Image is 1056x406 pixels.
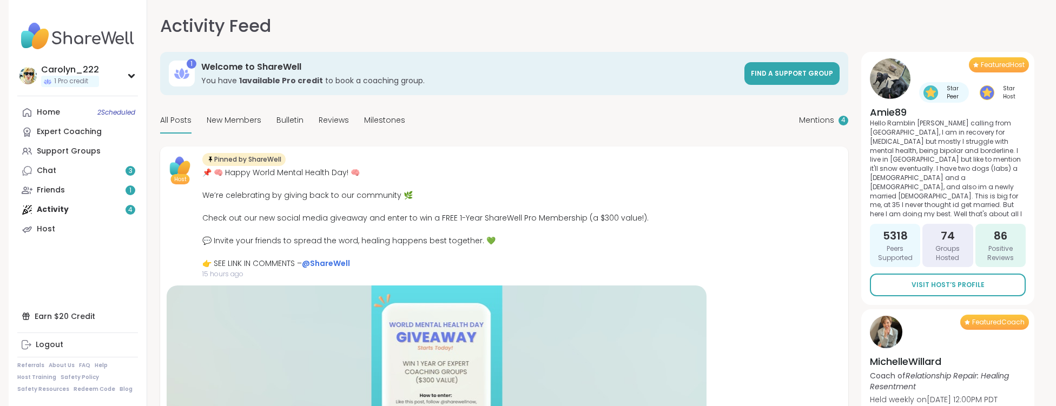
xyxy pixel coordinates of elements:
[319,115,349,126] span: Reviews
[17,161,138,181] a: Chat3
[129,186,131,195] span: 1
[129,167,133,176] span: 3
[201,61,738,73] h3: Welcome to ShareWell
[61,374,99,381] a: Safety Policy
[972,318,1025,327] span: Featured Coach
[187,59,196,69] div: 1
[870,274,1026,296] a: Visit Host’s Profile
[120,385,133,393] a: Blog
[36,340,63,350] div: Logout
[174,175,187,183] span: Host
[364,115,405,126] span: Milestones
[883,228,908,243] span: 5318
[940,84,965,101] span: Star Peer
[19,67,37,84] img: Carolyn_222
[996,84,1021,101] span: Star Host
[870,316,902,348] img: MichelleWillard
[994,228,1007,243] span: 86
[95,362,108,369] a: Help
[799,115,834,126] span: Mentions
[54,77,88,86] span: 1 Pro credit
[37,224,55,235] div: Host
[37,146,101,157] div: Support Groups
[17,122,138,142] a: Expert Coaching
[160,13,271,39] h1: Activity Feed
[874,244,916,263] span: Peers Supported
[41,64,99,76] div: Carolyn_222
[927,244,968,263] span: Groups Hosted
[870,370,1009,392] i: Relationship Repair: Healing Resentment
[37,127,102,137] div: Expert Coaching
[981,61,1025,69] span: Featured Host
[841,116,846,125] span: 4
[17,181,138,200] a: Friends1
[17,17,138,55] img: ShareWell Nav Logo
[202,269,649,279] span: 15 hours ago
[17,362,44,369] a: Referrals
[17,307,138,326] div: Earn $20 Credit
[17,374,56,381] a: Host Training
[941,228,955,243] span: 74
[912,280,985,290] span: Visit Host’s Profile
[37,107,60,118] div: Home
[49,362,75,369] a: About Us
[74,385,115,393] a: Redeem Code
[17,142,138,161] a: Support Groups
[870,355,1026,368] h4: MichelleWillard
[870,370,1026,392] p: Coach of
[17,219,138,239] a: Host
[980,85,994,100] img: Star Host
[870,394,1026,405] p: Held weekly on [DATE] 12:00PM PDT
[870,58,910,99] img: Amie89
[870,119,1026,217] p: Hello Ramblin [PERSON_NAME] calling from [GEOGRAPHIC_DATA], I am in recovery for [MEDICAL_DATA] b...
[207,115,261,126] span: New Members
[160,115,192,126] span: All Posts
[17,103,138,122] a: Home2Scheduled
[239,75,323,86] b: 1 available Pro credit
[202,167,649,269] div: 📌 🧠 Happy World Mental Health Day! 🧠 We’re celebrating by giving back to our community 🌿 Check ou...
[79,362,90,369] a: FAQ
[744,62,840,85] a: Find a support group
[276,115,303,126] span: Bulletin
[302,258,350,269] a: @ShareWell
[17,385,69,393] a: Safety Resources
[202,153,286,166] div: Pinned by ShareWell
[37,165,56,176] div: Chat
[201,75,738,86] h3: You have to book a coaching group.
[751,69,833,78] span: Find a support group
[923,85,938,100] img: Star Peer
[980,244,1021,263] span: Positive Reviews
[97,108,135,117] span: 2 Scheduled
[167,153,194,180] img: ShareWell
[870,105,1026,119] h4: Amie89
[17,335,138,355] a: Logout
[37,185,65,196] div: Friends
